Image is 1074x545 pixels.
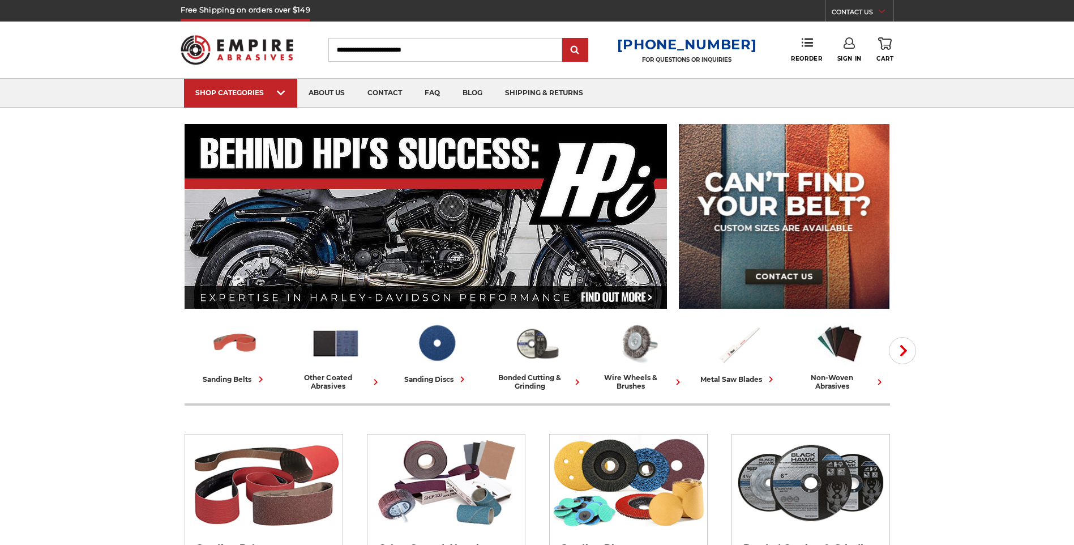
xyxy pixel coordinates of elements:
div: wire wheels & brushes [592,373,684,390]
img: Sanding Discs [550,435,707,531]
div: sanding belts [203,373,267,385]
img: Bonded Cutting & Grinding [512,319,562,368]
img: Empire Abrasives [181,28,294,72]
a: [PHONE_NUMBER] [617,36,756,53]
span: Reorder [791,55,822,62]
input: Submit [564,39,587,62]
img: Non-woven Abrasives [815,319,865,368]
button: Next [889,337,916,364]
a: other coated abrasives [290,319,382,390]
p: FOR QUESTIONS OR INQUIRIES [617,56,756,63]
span: Cart [876,55,893,62]
a: contact [356,79,413,108]
span: Sign In [837,55,862,62]
div: other coated abrasives [290,373,382,390]
img: Bonded Cutting & Grinding [732,435,889,531]
a: CONTACT US [832,6,893,22]
img: Wire Wheels & Brushes [613,319,663,368]
div: metal saw blades [700,373,777,385]
div: bonded cutting & grinding [491,373,583,390]
a: Reorder [791,37,822,62]
img: Sanding Belts [210,319,260,368]
div: non-woven abrasives [794,373,885,390]
img: Other Coated Abrasives [311,319,361,368]
a: sanding discs [391,319,482,385]
a: blog [451,79,494,108]
div: SHOP CATEGORIES [195,88,286,97]
img: Banner for an interview featuring Horsepower Inc who makes Harley performance upgrades featured o... [185,124,667,309]
img: Sanding Discs [412,319,461,368]
a: bonded cutting & grinding [491,319,583,390]
a: Cart [876,37,893,62]
img: Other Coated Abrasives [367,435,525,531]
img: promo banner for custom belts. [679,124,889,309]
a: sanding belts [189,319,281,385]
a: wire wheels & brushes [592,319,684,390]
a: non-woven abrasives [794,319,885,390]
div: sanding discs [404,373,468,385]
img: Metal Saw Blades [714,319,764,368]
a: metal saw blades [693,319,785,385]
a: shipping & returns [494,79,594,108]
a: faq [413,79,451,108]
img: Sanding Belts [185,435,343,531]
a: about us [297,79,356,108]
